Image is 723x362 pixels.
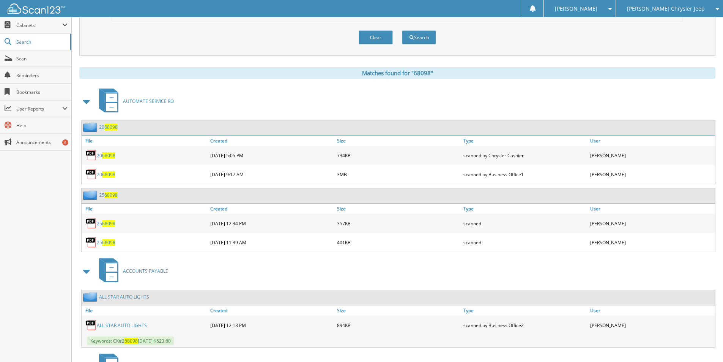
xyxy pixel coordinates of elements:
[462,318,588,333] div: scanned by Business Office2
[16,106,62,112] span: User Reports
[123,98,174,104] span: AUTOMATE SERVICE RO
[16,89,68,95] span: Bookmarks
[335,136,462,146] a: Size
[335,318,462,333] div: 894KB
[16,22,62,28] span: Cabinets
[462,148,588,163] div: scanned by Chrysler Cashier
[588,305,715,316] a: User
[85,237,97,248] img: PDF.png
[85,169,97,180] img: PDF.png
[588,216,715,231] div: [PERSON_NAME]
[85,218,97,229] img: PDF.png
[16,39,66,45] span: Search
[97,220,115,227] a: 2568098
[335,305,462,316] a: Size
[208,305,335,316] a: Created
[85,150,97,161] img: PDF.png
[208,318,335,333] div: [DATE] 12:13 PM
[104,124,118,130] span: 68098
[335,216,462,231] div: 357KB
[208,167,335,182] div: [DATE] 9:17 AM
[588,148,715,163] div: [PERSON_NAME]
[79,67,715,79] div: Matches found for "68098"
[462,136,588,146] a: Type
[124,338,138,344] span: 68098
[62,139,68,145] div: 6
[402,30,436,44] button: Search
[102,220,115,227] span: 68098
[82,305,208,316] a: File
[208,216,335,231] div: [DATE] 12:34 PM
[95,86,174,116] a: AUTOMATE SERVICE RO
[97,152,115,159] a: 2068098
[99,294,149,300] a: ALL STAR AUTO LIGHTS
[462,167,588,182] div: scanned by Business Office1
[16,72,68,79] span: Reminders
[97,171,115,178] a: 2068098
[359,30,393,44] button: Clear
[462,216,588,231] div: scanned
[99,124,118,130] a: 2068098
[208,204,335,214] a: Created
[335,148,462,163] div: 734KB
[335,235,462,250] div: 401KB
[8,3,65,14] img: scan123-logo-white.svg
[335,167,462,182] div: 3MB
[335,204,462,214] a: Size
[102,239,115,246] span: 68098
[462,305,588,316] a: Type
[208,136,335,146] a: Created
[208,235,335,250] div: [DATE] 11:39 AM
[462,235,588,250] div: scanned
[97,322,147,329] a: ALL STAR AUTO LIGHTS
[588,235,715,250] div: [PERSON_NAME]
[95,256,168,286] a: ACCOUNTS PAYABLE
[208,148,335,163] div: [DATE] 5:05 PM
[83,190,99,200] img: folder2.png
[83,122,99,132] img: folder2.png
[16,55,68,62] span: Scan
[462,204,588,214] a: Type
[555,6,597,11] span: [PERSON_NAME]
[82,204,208,214] a: File
[102,171,115,178] span: 68098
[104,192,118,198] span: 68098
[102,152,115,159] span: 68098
[588,318,715,333] div: [PERSON_NAME]
[16,122,68,129] span: Help
[87,337,174,345] span: Keywords: CK#2 [DATE] $523.60
[588,204,715,214] a: User
[83,292,99,302] img: folder2.png
[16,139,68,145] span: Announcements
[627,6,705,11] span: [PERSON_NAME] Chrysler Jeep
[99,192,118,198] a: 2568098
[97,239,115,246] a: 2568098
[82,136,208,146] a: File
[685,326,723,362] iframe: Chat Widget
[123,268,168,274] span: ACCOUNTS PAYABLE
[588,136,715,146] a: User
[588,167,715,182] div: [PERSON_NAME]
[85,319,97,331] img: PDF.png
